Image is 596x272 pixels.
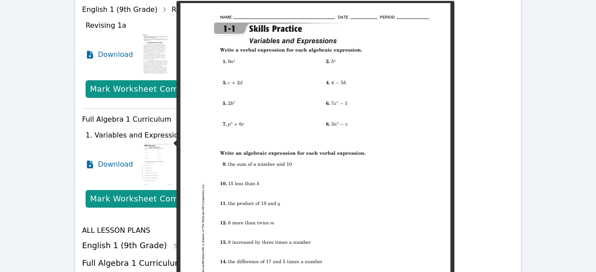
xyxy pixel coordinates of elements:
[86,21,126,30] span: Revising 1a
[90,83,205,95] div: Mark Worksheet Completed
[98,49,133,60] span: Download
[86,33,133,77] a: Download
[82,112,221,127] div: Full Algebra 1 Curriculum Chapter 1
[190,259,246,268] button: Show Topics
[98,159,133,170] span: Download
[86,142,133,186] a: Download
[86,131,187,139] span: 1. Variables and Expressions
[82,225,514,236] h4: All Lesson Plans
[86,190,209,208] button: Mark Worksheet Completed
[174,242,230,250] button: Show Topics
[140,33,174,77] img: Revising 1a
[82,257,514,269] h3: Full Algebra 1 Curriculum
[86,80,209,98] button: Mark Worksheet Completed
[82,239,514,252] h3: English 1 (9th Grade)
[140,142,174,186] img: 1. Variables and Expressions
[90,193,205,205] div: Mark Worksheet Completed
[82,3,221,17] div: English 1 (9th Grade) Revising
